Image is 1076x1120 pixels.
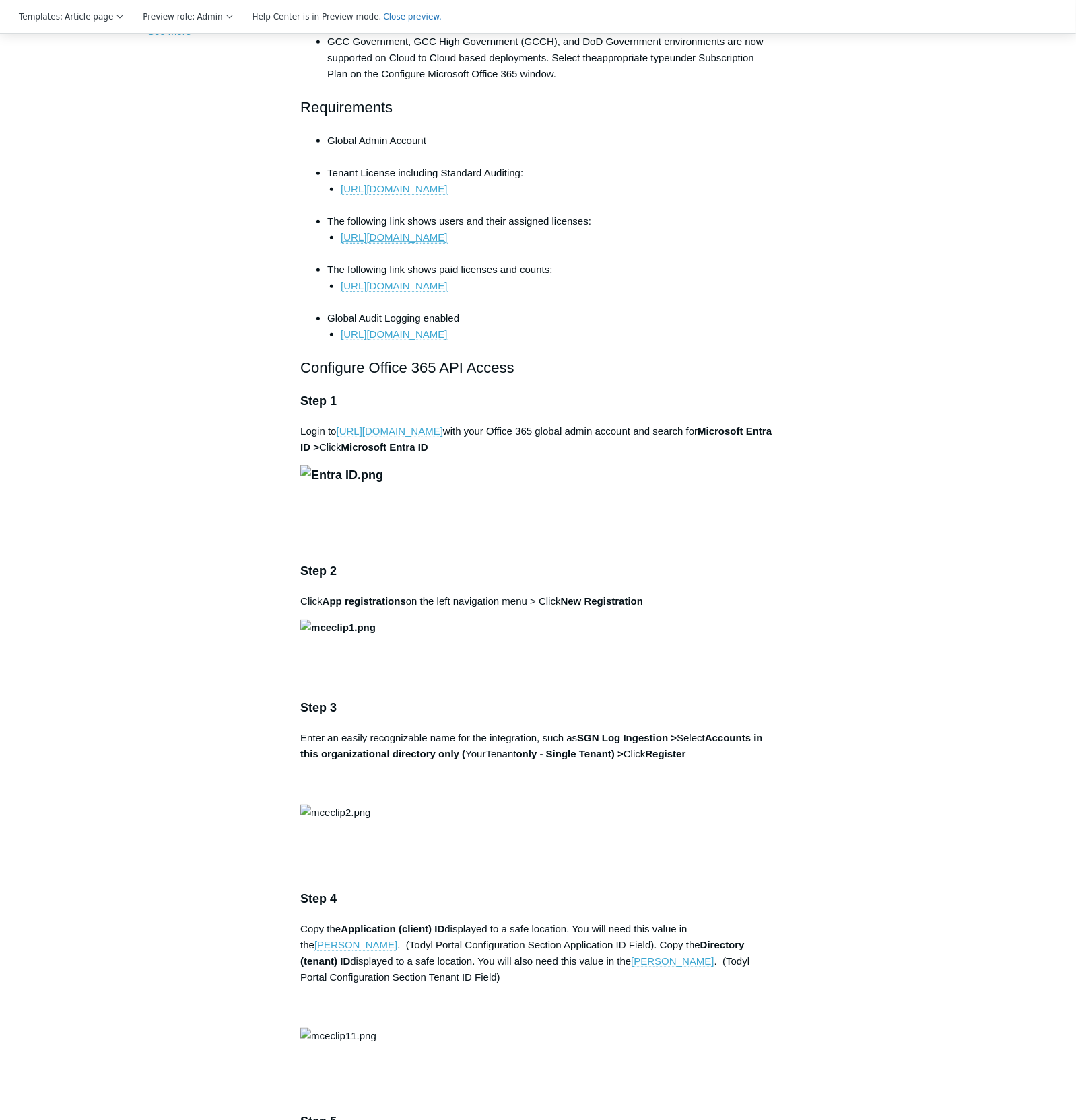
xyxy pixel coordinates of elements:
a: [PERSON_NAME] [314,939,397,951]
strong: Accounts in this organizational directory only ( [300,732,763,759]
strong: Microsoft Entra ID > [300,425,772,453]
a: [URL][DOMAIN_NAME] [341,328,447,340]
strong: only - Single Tenant) > [516,748,624,759]
li: The following link shows users and their assigned licenses: [327,213,776,262]
a: [URL][DOMAIN_NAME] [341,231,447,244]
li: The following link shows paid licenses and counts: [327,262,776,310]
img: mceclip1.png [300,620,376,636]
li: Global Audit Logging enabled [327,310,776,342]
h2: Requirements [300,96,776,119]
strong: Microsoft Entra ID [341,441,428,453]
a: [URL][DOMAIN_NAME] [341,280,447,292]
span: Preview role: [143,11,195,23]
strong: New Registration [561,595,644,607]
li: Tenant License including Standard Auditing: [327,165,776,213]
a: [PERSON_NAME] [631,955,714,967]
h3: Step 2 [300,562,776,581]
p: Login to with your Office 365 global admin account and search for Click [300,423,776,455]
h3: Step 4 [300,889,776,909]
img: mceclip2.png [300,805,370,821]
li: Global Admin Account [327,133,776,165]
img: Entra ID.png [300,465,383,485]
div: Admin [141,11,233,23]
span: Templates: [19,11,63,23]
p: Enter an easily recognizable name for the integration, such as Select YourTenant Click [300,730,776,794]
a: [URL][DOMAIN_NAME] [337,425,443,437]
h3: Step 1 [300,391,776,411]
p: Copy the displayed to a safe location. You will need this value in the . (Todyl Portal Configurat... [300,921,776,1018]
span: GCC Government, GCC High Government (GCCH), and DoD Government environments are now supported on ... [327,36,764,63]
span: Help Center is in Preview mode. [253,11,382,23]
h2: Configure Office 365 API Access [300,356,776,379]
strong: App registrations [323,595,406,607]
strong: Application (client) ID [341,923,444,934]
img: mceclip11.png [300,1028,376,1044]
a: [URL][DOMAIN_NAME] [341,183,447,195]
span: Close preview. [383,12,442,22]
span: under Subscription Plan on the Configure Microsoft Office 365 window. [327,52,754,79]
strong: Register [645,748,685,759]
p: Click on the left navigation menu > Click [300,593,776,609]
span: appropriate type [597,52,669,63]
h3: Step 3 [300,698,776,718]
strong: Directory (tenant) ID [300,939,745,967]
div: Article page [17,11,124,23]
strong: SGN Log Ingestion > [577,732,677,743]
